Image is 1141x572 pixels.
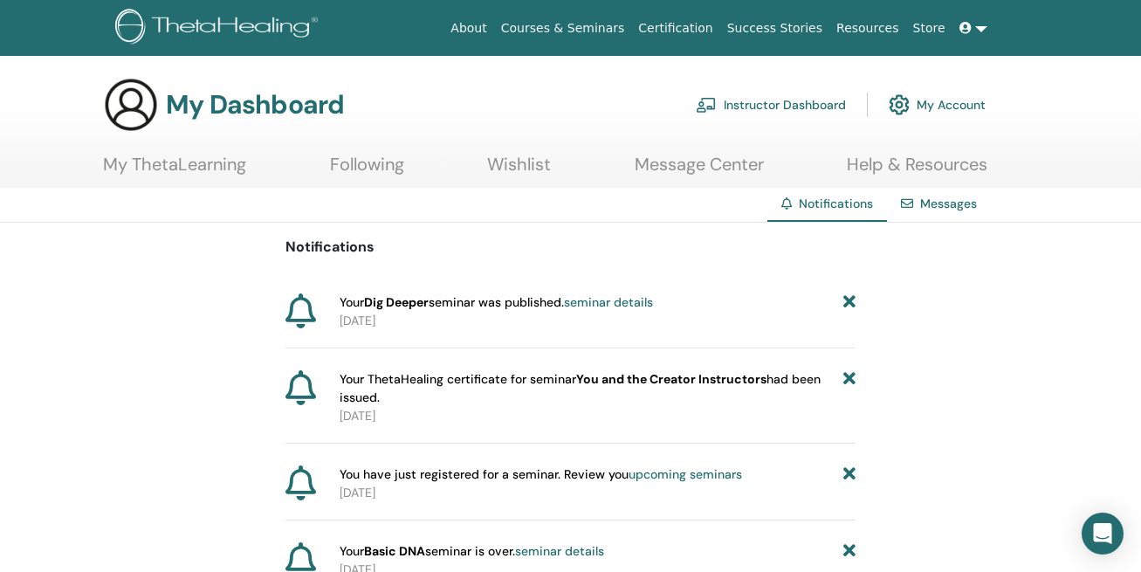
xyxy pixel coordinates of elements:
img: chalkboard-teacher.svg [696,97,717,113]
a: Message Center [635,154,764,188]
a: About [443,12,493,45]
a: Success Stories [720,12,829,45]
a: Courses & Seminars [494,12,632,45]
strong: Basic DNA [364,543,425,559]
span: You have just registered for a seminar. Review you [340,465,742,484]
a: Following [330,154,404,188]
a: Certification [631,12,719,45]
span: Your seminar was published. [340,293,653,312]
strong: Dig Deeper [364,294,429,310]
p: [DATE] [340,407,856,425]
a: seminar details [515,543,604,559]
span: Your seminar is over. [340,542,604,561]
img: cog.svg [889,90,910,120]
img: generic-user-icon.jpg [103,77,159,133]
a: Instructor Dashboard [696,86,846,124]
a: Help & Resources [847,154,987,188]
h3: My Dashboard [166,89,344,121]
span: Your ThetaHealing certificate for seminar had been issued. [340,370,843,407]
a: My ThetaLearning [103,154,246,188]
b: You and the Creator Instructors [576,371,766,387]
a: upcoming seminars [629,466,742,482]
a: seminar details [564,294,653,310]
a: Store [906,12,952,45]
a: My Account [889,86,986,124]
p: Notifications [285,237,856,258]
img: logo.png [115,9,324,48]
a: Wishlist [487,154,551,188]
a: Resources [829,12,906,45]
p: [DATE] [340,484,856,502]
div: Open Intercom Messenger [1082,513,1124,555]
span: Notifications [799,196,873,211]
a: Messages [920,196,977,211]
p: [DATE] [340,312,856,330]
